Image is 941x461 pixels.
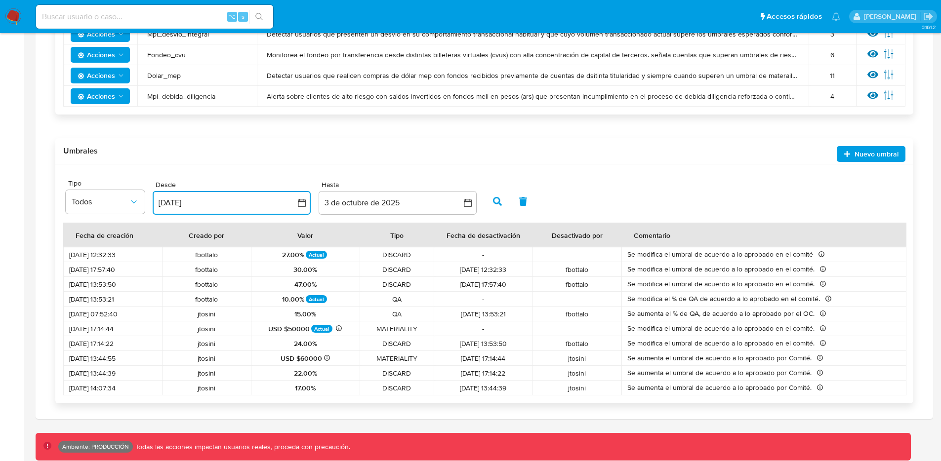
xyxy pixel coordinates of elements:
span: Accesos rápidos [767,11,822,22]
button: search-icon [249,10,269,24]
span: s [242,12,245,21]
p: Ambiente: PRODUCCIÓN [62,445,129,449]
span: ⌥ [228,12,236,21]
p: david.campana@mercadolibre.com [864,12,920,21]
a: Salir [923,11,934,22]
span: 3.161.2 [922,23,936,31]
a: Notificaciones [832,12,840,21]
input: Buscar usuario o caso... [36,10,273,23]
p: Todas las acciones impactan usuarios reales, proceda con precaución. [133,442,350,452]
